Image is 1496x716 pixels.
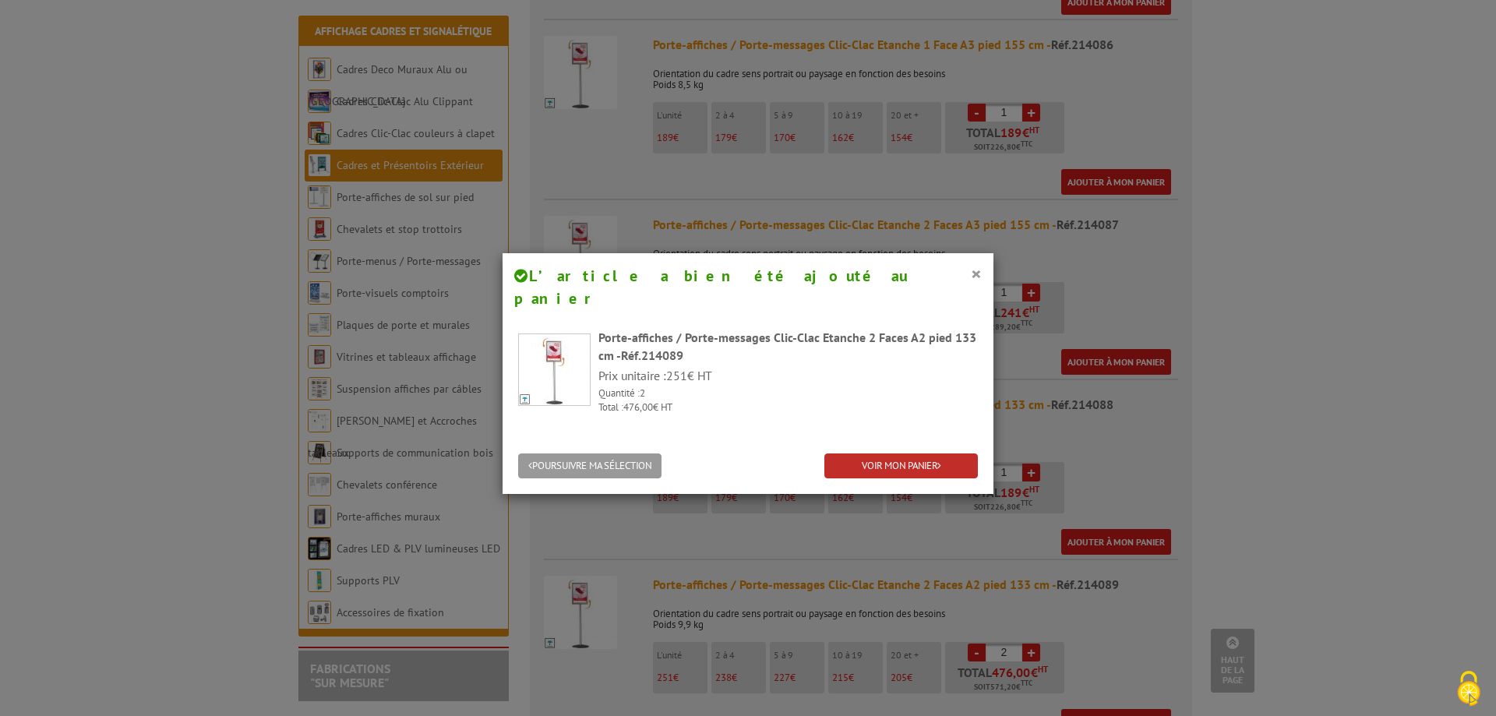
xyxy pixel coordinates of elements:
img: Cookies (fenêtre modale) [1449,669,1488,708]
button: Cookies (fenêtre modale) [1441,663,1496,716]
span: 476,00 [623,400,653,414]
h4: L’article a bien été ajouté au panier [514,265,982,309]
span: 251 [666,368,687,383]
span: 2 [640,386,645,400]
button: POURSUIVRE MA SÉLECTION [518,453,662,479]
span: Réf.214089 [621,347,683,363]
a: VOIR MON PANIER [824,453,978,479]
p: Total : € HT [598,400,978,415]
button: × [971,263,982,284]
div: Porte-affiches / Porte-messages Clic-Clac Etanche 2 Faces A2 pied 133 cm - [598,329,978,365]
p: Quantité : [598,386,978,401]
p: Prix unitaire : € HT [598,367,978,385]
